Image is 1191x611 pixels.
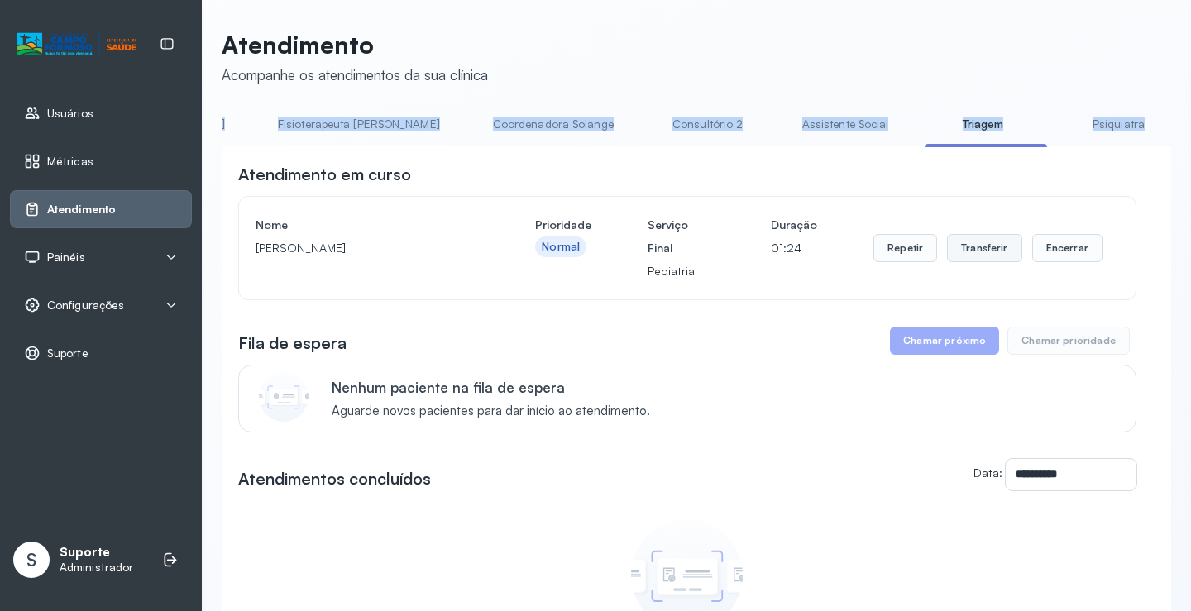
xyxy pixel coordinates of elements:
a: Usuários [24,105,178,122]
span: Painéis [47,251,85,265]
div: Normal [542,240,580,254]
h4: Serviço Final [648,213,715,260]
p: 01:24 [771,236,817,260]
span: Atendimento [47,203,116,217]
button: Transferir [947,234,1022,262]
a: Triagem [925,111,1040,138]
span: Aguarde novos pacientes para dar início ao atendimento. [332,403,650,419]
h4: Duração [771,213,817,236]
a: Coordenadora Solange [476,111,630,138]
button: Chamar prioridade [1007,327,1130,355]
button: Encerrar [1032,234,1103,262]
button: Repetir [873,234,937,262]
p: Administrador [60,561,133,575]
span: Métricas [47,155,93,169]
h3: Atendimento em curso [238,163,411,186]
h3: Fila de espera [238,332,347,355]
h3: Atendimentos concluídos [238,467,431,490]
img: Logotipo do estabelecimento [17,31,136,58]
button: Chamar próximo [890,327,999,355]
p: Suporte [60,545,133,561]
p: Nenhum paciente na fila de espera [332,379,650,396]
a: Atendimento [24,201,178,217]
span: Configurações [47,298,124,313]
h4: Nome [256,213,479,236]
p: [PERSON_NAME] [256,236,479,260]
a: Psiquiatra [1060,111,1176,138]
a: Assistente Social [786,111,906,138]
a: Fisioterapeuta [PERSON_NAME] [261,111,457,138]
h4: Prioridade [535,213,591,236]
div: Acompanhe os atendimentos da sua clínica [222,66,488,84]
a: Consultório 2 [650,111,766,138]
p: Pediatria [648,260,715,283]
span: Suporte [47,346,88,360]
a: Métricas [24,153,178,169]
span: Usuários [47,107,93,121]
p: Atendimento [222,30,488,60]
label: Data: [973,465,1002,480]
img: Imagem de CalloutCard [259,372,309,422]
